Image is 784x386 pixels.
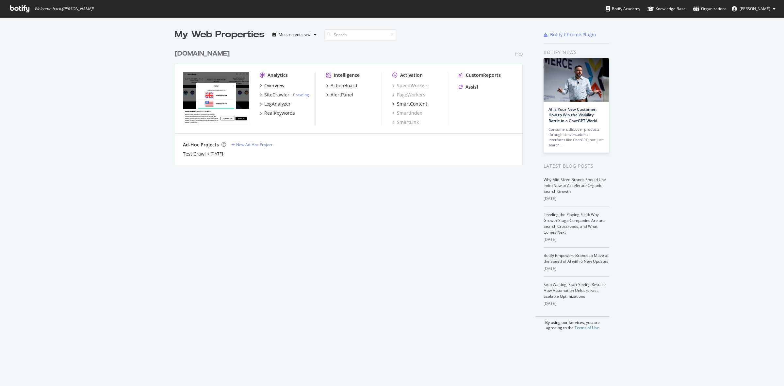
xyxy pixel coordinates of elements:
a: SmartLink [392,119,419,126]
a: Test Crawl [183,151,206,157]
a: SmartIndex [392,110,422,116]
a: Botify Chrome Plugin [544,31,596,38]
div: Assist [465,84,479,90]
a: AI Is Your New Customer: How to Win the Visibility Battle in a ChatGPT World [548,107,597,123]
a: CustomReports [459,72,501,78]
div: [DATE] [544,266,609,272]
span: Welcome back, [PERSON_NAME] ! [34,6,93,11]
div: New Ad-Hoc Project [236,142,272,147]
div: Overview [264,82,285,89]
a: Assist [459,84,479,90]
input: Search [324,29,396,41]
button: Most recent crawl [270,29,319,40]
span: Zubair Kakuji [740,6,770,11]
div: Consumers discover products through conversational interfaces like ChatGPT, not just search… [548,127,604,148]
a: Crawling [293,92,309,97]
div: CustomReports [466,72,501,78]
img: AI Is Your New Customer: How to Win the Visibility Battle in a ChatGPT World [544,58,609,102]
a: RealKeywords [260,110,295,116]
div: My Web Properties [175,28,265,41]
div: Pro [515,51,523,57]
div: Latest Blog Posts [544,162,609,170]
div: By using our Services, you are agreeing to the [535,316,609,330]
a: [DATE] [210,151,223,157]
a: New Ad-Hoc Project [231,142,272,147]
a: PageWorkers [392,92,425,98]
div: grid [175,41,528,165]
div: [DATE] [544,196,609,202]
a: SiteCrawler- Crawling [260,92,309,98]
a: Terms of Use [575,325,599,330]
div: RealKeywords [264,110,295,116]
div: ActionBoard [331,82,357,89]
div: - [291,92,309,97]
div: AlertPanel [331,92,353,98]
div: Analytics [268,72,288,78]
a: Botify Empowers Brands to Move at the Speed of AI with 6 New Updates [544,253,609,264]
a: Leveling the Playing Field: Why Growth-Stage Companies Are at a Search Crossroads, and What Comes... [544,212,606,235]
a: LogAnalyzer [260,101,291,107]
a: SpeedWorkers [392,82,429,89]
div: Organizations [693,6,727,12]
a: SmartContent [392,101,427,107]
div: Botify Chrome Plugin [550,31,596,38]
div: Botify Academy [606,6,640,12]
button: [PERSON_NAME] [727,4,781,14]
img: debenhams.com [183,72,249,125]
div: Knowledge Base [647,6,686,12]
div: [DATE] [544,301,609,307]
div: Botify news [544,49,609,56]
a: ActionBoard [326,82,357,89]
div: Most recent crawl [279,33,311,37]
a: Stop Waiting, Start Seeing Results: How Automation Unlocks Fast, Scalable Optimizations [544,282,606,299]
a: AlertPanel [326,92,353,98]
div: [DATE] [544,237,609,243]
div: SiteCrawler [264,92,289,98]
div: Activation [400,72,423,78]
div: Ad-Hoc Projects [183,142,219,148]
div: SmartContent [397,101,427,107]
div: Intelligence [334,72,360,78]
div: LogAnalyzer [264,101,291,107]
a: [DOMAIN_NAME] [175,49,232,59]
a: Overview [260,82,285,89]
div: [DOMAIN_NAME] [175,49,230,59]
a: Why Mid-Sized Brands Should Use IndexNow to Accelerate Organic Search Growth [544,177,606,194]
